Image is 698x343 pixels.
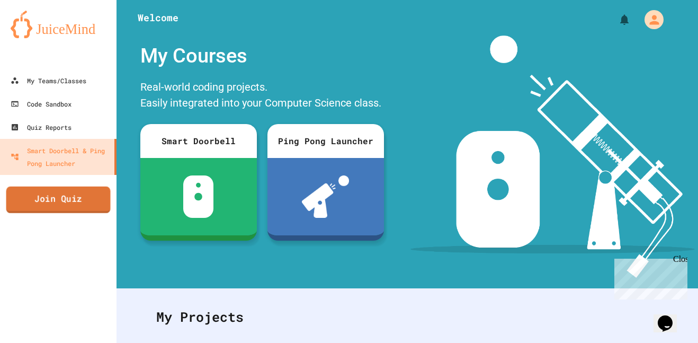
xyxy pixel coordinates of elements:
img: sdb-white.svg [183,175,213,218]
img: logo-orange.svg [11,11,106,38]
div: Real-world coding projects. Easily integrated into your Computer Science class. [135,76,389,116]
a: Join Quiz [6,187,111,213]
div: My Teams/Classes [11,74,86,87]
div: My Courses [135,36,389,76]
div: My Account [633,7,666,32]
div: Quiz Reports [11,121,71,134]
div: Chat with us now!Close [4,4,73,67]
div: Code Sandbox [11,98,71,110]
img: banner-image-my-projects.png [410,36,694,278]
div: Smart Doorbell [140,124,257,158]
div: My Notifications [598,11,633,29]
iframe: chat widget [610,254,687,300]
div: Ping Pong Launcher [267,124,384,158]
iframe: chat widget [654,301,687,332]
div: My Projects [146,296,669,338]
div: Smart Doorbell & Ping Pong Launcher [11,144,110,170]
img: ppl-with-ball.png [302,175,349,218]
